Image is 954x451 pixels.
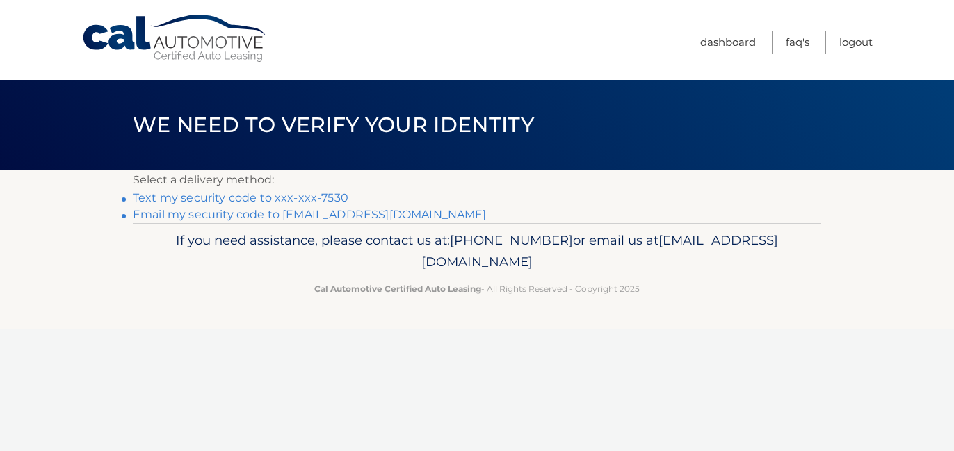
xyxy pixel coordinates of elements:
span: [PHONE_NUMBER] [450,232,573,248]
strong: Cal Automotive Certified Auto Leasing [314,284,481,294]
p: Select a delivery method: [133,170,821,190]
a: FAQ's [786,31,809,54]
a: Text my security code to xxx-xxx-7530 [133,191,348,204]
a: Logout [839,31,873,54]
p: - All Rights Reserved - Copyright 2025 [142,281,812,296]
span: We need to verify your identity [133,112,534,138]
a: Dashboard [700,31,756,54]
a: Email my security code to [EMAIL_ADDRESS][DOMAIN_NAME] [133,208,487,221]
a: Cal Automotive [81,14,269,63]
p: If you need assistance, please contact us at: or email us at [142,229,812,274]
